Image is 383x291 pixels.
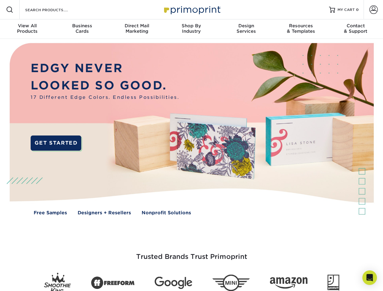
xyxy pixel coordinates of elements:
span: Direct Mail [109,23,164,28]
img: Google [155,277,192,289]
img: Goodwill [328,275,339,291]
a: Contact& Support [328,19,383,39]
div: Marketing [109,23,164,34]
span: Shop By [164,23,219,28]
input: SEARCH PRODUCTS..... [25,6,84,13]
p: LOOKED SO GOOD. [31,77,179,94]
span: MY CART [338,7,355,12]
div: Cards [55,23,109,34]
a: Resources& Templates [274,19,328,39]
span: Contact [328,23,383,28]
a: Designers + Resellers [78,209,131,216]
a: Direct MailMarketing [109,19,164,39]
a: BusinessCards [55,19,109,39]
a: Nonprofit Solutions [142,209,191,216]
h3: Trusted Brands Trust Primoprint [14,238,369,268]
a: GET STARTED [31,135,81,151]
div: & Support [328,23,383,34]
iframe: Google Customer Reviews [2,273,52,289]
span: 0 [356,8,359,12]
span: Resources [274,23,328,28]
a: Shop ByIndustry [164,19,219,39]
a: DesignServices [219,19,274,39]
span: Design [219,23,274,28]
img: Primoprint [161,3,222,16]
a: Free Samples [34,209,67,216]
span: Business [55,23,109,28]
p: EDGY NEVER [31,60,179,77]
img: Amazon [270,277,307,289]
div: Open Intercom Messenger [362,270,377,285]
span: 17 Different Edge Colors. Endless Possibilities. [31,94,179,101]
div: Services [219,23,274,34]
div: Industry [164,23,219,34]
div: & Templates [274,23,328,34]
